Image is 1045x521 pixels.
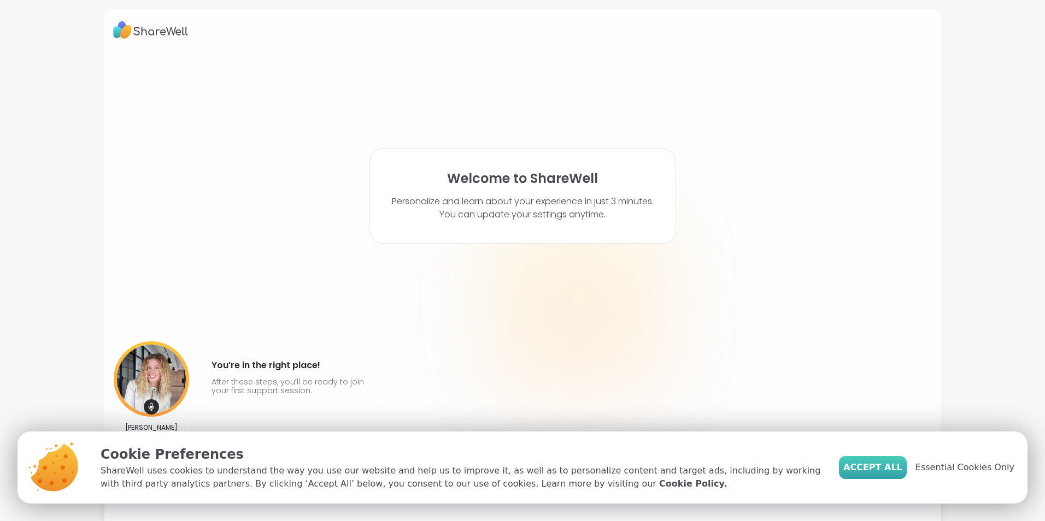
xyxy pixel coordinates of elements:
p: ShareWell uses cookies to understand the way you use our website and help us to improve it, as we... [101,464,821,490]
span: Accept All [843,461,902,474]
a: Cookie Policy. [659,477,727,490]
img: ShareWell Logo [113,17,188,43]
p: [PERSON_NAME] [125,423,178,432]
h1: Welcome to ShareWell [447,171,598,186]
span: Essential Cookies Only [915,461,1014,474]
img: User image [114,341,189,417]
h4: You’re in the right place! [212,357,369,374]
p: Personalize and learn about your experience in just 3 minutes. You can update your settings anytime. [392,195,654,221]
p: Cookie Preferences [101,445,821,464]
p: After these steps, you’ll be ready to join your first support session. [212,377,369,395]
button: Accept All [839,456,907,479]
img: mic icon [144,399,159,415]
